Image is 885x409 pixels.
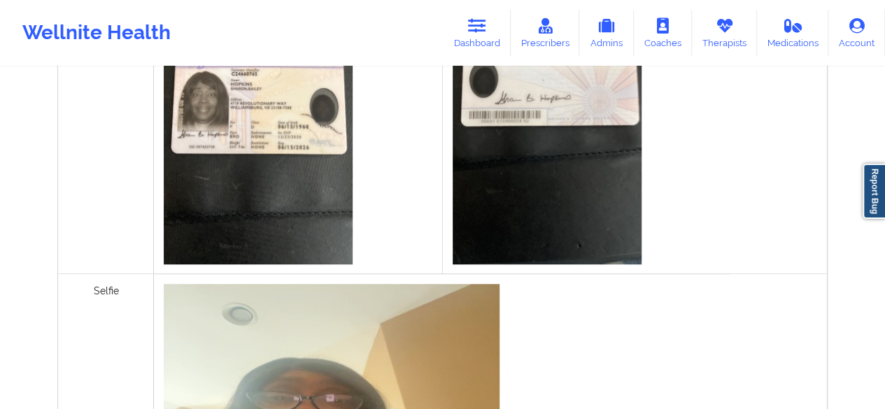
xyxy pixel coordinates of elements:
img: d3add57a-fc1e-41bc-aeeb-45118029d665_aefe0a04-169d-46fc-982f-7ce88e9e67f1image.jpg [164,13,353,264]
a: Dashboard [444,10,511,56]
a: Coaches [634,10,692,56]
a: Therapists [692,10,757,56]
a: Medications [757,10,829,56]
a: Report Bug [863,164,885,219]
img: 8df08beb-2c56-4c7c-bab1-3c7c3f569986_37e5d593-bf46-435f-9a9c-05334ac68bbfimage.jpg [453,13,642,264]
a: Account [828,10,885,56]
a: Admins [579,10,634,56]
div: driverLicense [58,3,154,274]
a: Prescribers [511,10,580,56]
